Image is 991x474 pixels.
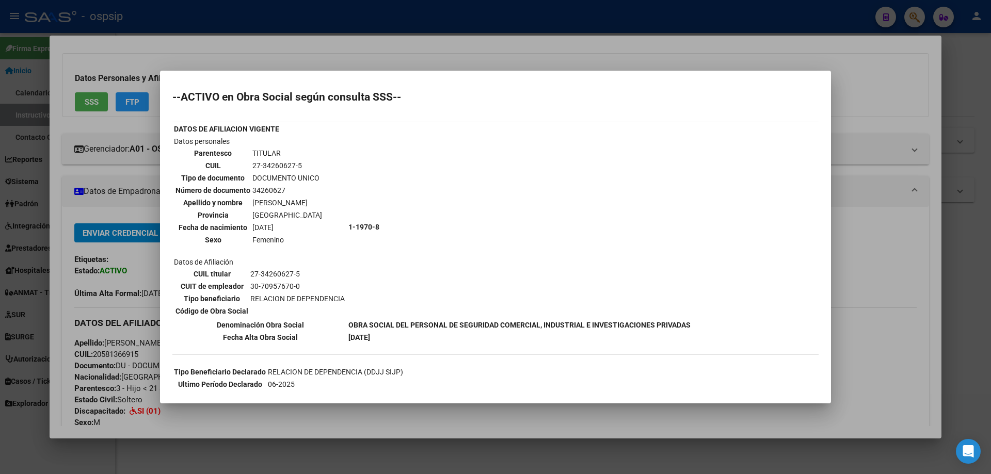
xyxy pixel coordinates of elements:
[173,366,266,378] th: Tipo Beneficiario Declarado
[175,281,249,292] th: CUIT de empleador
[348,321,691,329] b: OBRA SOCIAL DEL PERSONAL DE SEGURIDAD COMERCIAL, INDUSTRIAL E INVESTIGACIONES PRIVADAS
[250,281,345,292] td: 30-70957670-0
[252,172,323,184] td: DOCUMENTO UNICO
[173,319,347,331] th: Denominación Obra Social
[348,333,370,341] b: [DATE]
[267,379,633,390] td: 06-2025
[267,391,633,402] td: 30-70957670-0
[173,332,347,343] th: Fecha Alta Obra Social
[348,223,379,231] b: 1-1970-8
[173,136,347,318] td: Datos personales Datos de Afiliación
[175,234,251,246] th: Sexo
[173,391,266,402] th: CUIT DDJJ
[175,172,251,184] th: Tipo de documento
[174,125,279,133] b: DATOS DE AFILIACION VIGENTE
[172,92,819,102] h2: --ACTIVO en Obra Social según consulta SSS--
[956,439,981,464] div: Open Intercom Messenger
[252,209,323,221] td: [GEOGRAPHIC_DATA]
[175,222,251,233] th: Fecha de nacimiento
[252,160,323,171] td: 27-34260627-5
[250,268,345,280] td: 27-34260627-5
[175,197,251,208] th: Apellido y nombre
[175,185,251,196] th: Número de documento
[173,379,266,390] th: Ultimo Período Declarado
[175,268,249,280] th: CUIL titular
[175,148,251,159] th: Parentesco
[252,148,323,159] td: TITULAR
[252,222,323,233] td: [DATE]
[252,234,323,246] td: Femenino
[267,366,633,378] td: RELACION DE DEPENDENCIA (DDJJ SIJP)
[252,197,323,208] td: [PERSON_NAME]
[175,293,249,304] th: Tipo beneficiario
[175,160,251,171] th: CUIL
[250,293,345,304] td: RELACION DE DEPENDENCIA
[252,185,323,196] td: 34260627
[175,209,251,221] th: Provincia
[175,305,249,317] th: Código de Obra Social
